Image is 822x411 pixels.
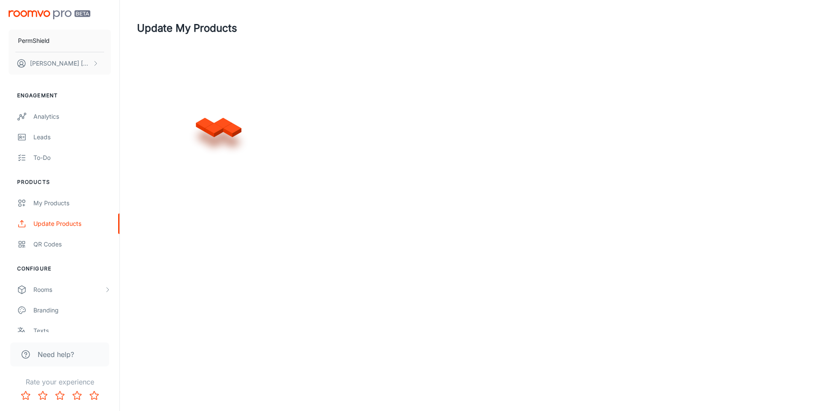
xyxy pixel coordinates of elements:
[33,219,111,228] div: Update Products
[137,21,237,36] h1: Update My Products
[18,36,50,45] p: PermShield
[9,10,90,19] img: Roomvo PRO Beta
[9,30,111,52] button: PermShield
[33,153,111,162] div: To-do
[33,198,111,208] div: My Products
[33,132,111,142] div: Leads
[9,52,111,75] button: [PERSON_NAME] [PERSON_NAME]
[33,112,111,121] div: Analytics
[30,59,90,68] p: [PERSON_NAME] [PERSON_NAME]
